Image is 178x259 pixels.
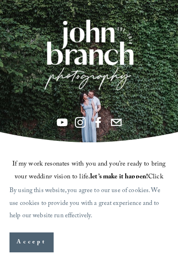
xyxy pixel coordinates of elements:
span: If my work resonates with you and you’re ready to bring your wedding vision to life, Click the li... [12,159,168,237]
a: Facebook [93,117,104,128]
span: Accept [17,238,47,247]
p: By using this website, you agree to our use of cookies. We use cookies to provide you with a grea... [9,185,169,223]
a: Instagram [75,117,86,128]
a: YouTube [56,117,68,128]
button: Accept [9,232,54,252]
strong: let’s make it happen! [90,172,148,183]
a: info@jbivphotography.com [111,117,122,128]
